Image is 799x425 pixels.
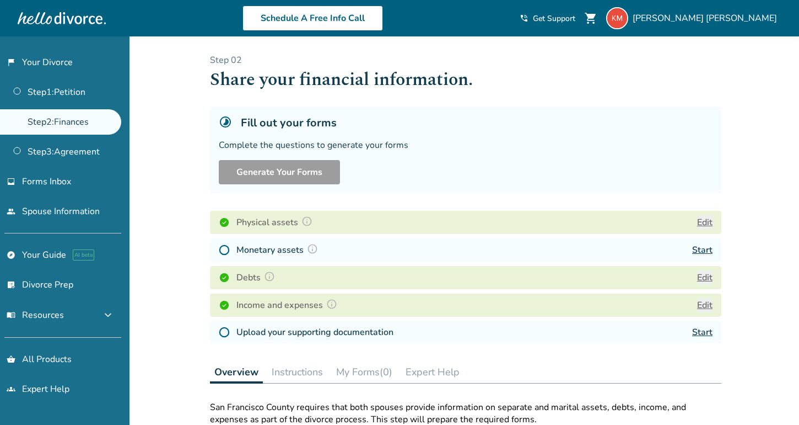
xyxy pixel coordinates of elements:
[219,160,340,184] button: Generate Your Forms
[236,270,278,285] h4: Debts
[7,177,15,186] span: inbox
[210,361,263,384] button: Overview
[7,385,15,394] span: groups
[307,243,318,254] img: Question Mark
[692,244,712,256] a: Start
[7,58,15,67] span: flag_2
[7,355,15,364] span: shopping_basket
[210,66,721,93] h1: Share your financial information.
[697,271,712,284] button: Edit
[7,280,15,289] span: list_alt_check
[326,299,337,310] img: Question Mark
[219,327,230,338] img: Not Started
[241,115,337,130] h5: Fill out your forms
[520,14,528,23] span: phone_in_talk
[267,361,327,383] button: Instructions
[236,326,393,339] h4: Upload your supporting documentation
[584,12,597,25] span: shopping_cart
[7,309,64,321] span: Resources
[236,243,321,257] h4: Monetary assets
[101,309,115,322] span: expand_more
[236,298,341,312] h4: Income and expenses
[264,271,275,282] img: Question Mark
[301,216,312,227] img: Question Mark
[606,7,628,29] img: kevenunderwater@gmail.com
[401,361,464,383] button: Expert Help
[242,6,383,31] a: Schedule A Free Info Call
[533,13,575,24] span: Get Support
[697,299,712,312] button: Edit
[22,176,71,188] span: Forms Inbox
[520,13,575,24] a: phone_in_talkGet Support
[210,54,721,66] p: Step 0 2
[332,361,397,383] button: My Forms(0)
[7,311,15,320] span: menu_book
[236,215,316,230] h4: Physical assets
[73,249,94,261] span: AI beta
[219,300,230,311] img: Completed
[219,272,230,283] img: Completed
[697,216,712,229] button: Edit
[692,326,712,338] a: Start
[219,245,230,256] img: Not Started
[7,251,15,259] span: explore
[7,207,15,216] span: people
[633,12,781,24] span: [PERSON_NAME] [PERSON_NAME]
[219,139,712,151] div: Complete the questions to generate your forms
[219,217,230,228] img: Completed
